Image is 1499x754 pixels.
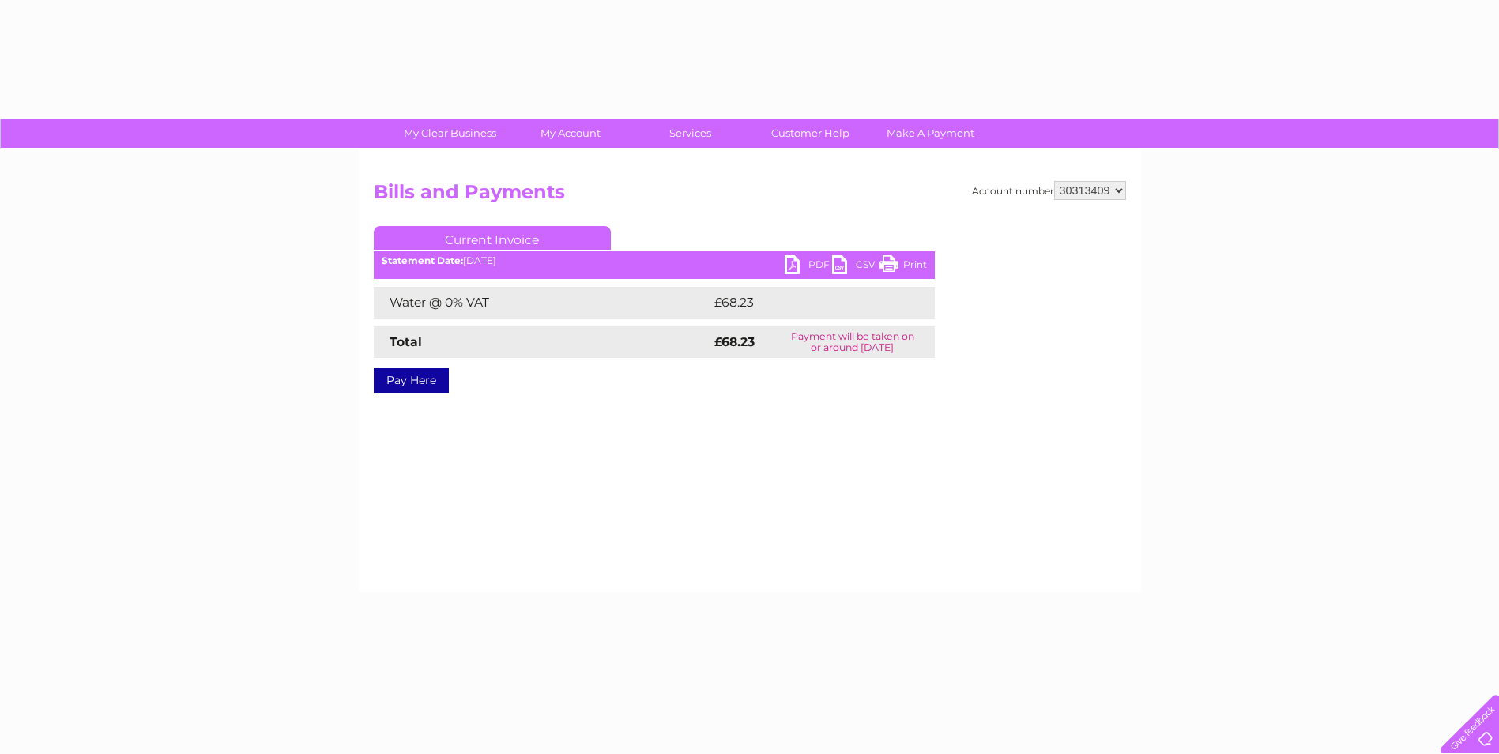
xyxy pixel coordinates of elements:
[785,255,832,278] a: PDF
[390,334,422,349] strong: Total
[374,287,710,319] td: Water @ 0% VAT
[770,326,935,358] td: Payment will be taken on or around [DATE]
[972,181,1126,200] div: Account number
[374,255,935,266] div: [DATE]
[374,181,1126,211] h2: Bills and Payments
[879,255,927,278] a: Print
[505,119,635,148] a: My Account
[385,119,515,148] a: My Clear Business
[625,119,755,148] a: Services
[714,334,755,349] strong: £68.23
[865,119,996,148] a: Make A Payment
[374,368,449,393] a: Pay Here
[710,287,902,319] td: £68.23
[374,226,611,250] a: Current Invoice
[745,119,876,148] a: Customer Help
[832,255,879,278] a: CSV
[382,254,463,266] b: Statement Date:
